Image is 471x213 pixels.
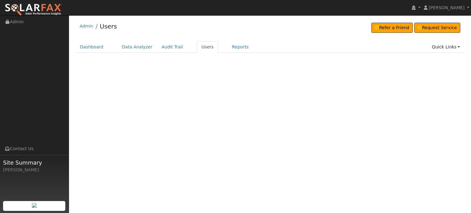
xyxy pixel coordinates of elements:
a: Audit Trail [157,41,188,53]
a: Admin [80,24,94,29]
img: SolarFax [5,3,62,16]
a: Dashboard [75,41,108,53]
div: [PERSON_NAME] [3,167,66,173]
a: Quick Links [427,41,465,53]
a: Users [100,23,117,30]
span: [PERSON_NAME] [429,5,465,10]
span: Site Summary [3,158,66,167]
a: Reports [228,41,253,53]
img: retrieve [32,203,37,208]
a: Request Service [414,23,461,33]
a: Users [197,41,218,53]
a: Refer a Friend [371,23,413,33]
a: Data Analyzer [117,41,157,53]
